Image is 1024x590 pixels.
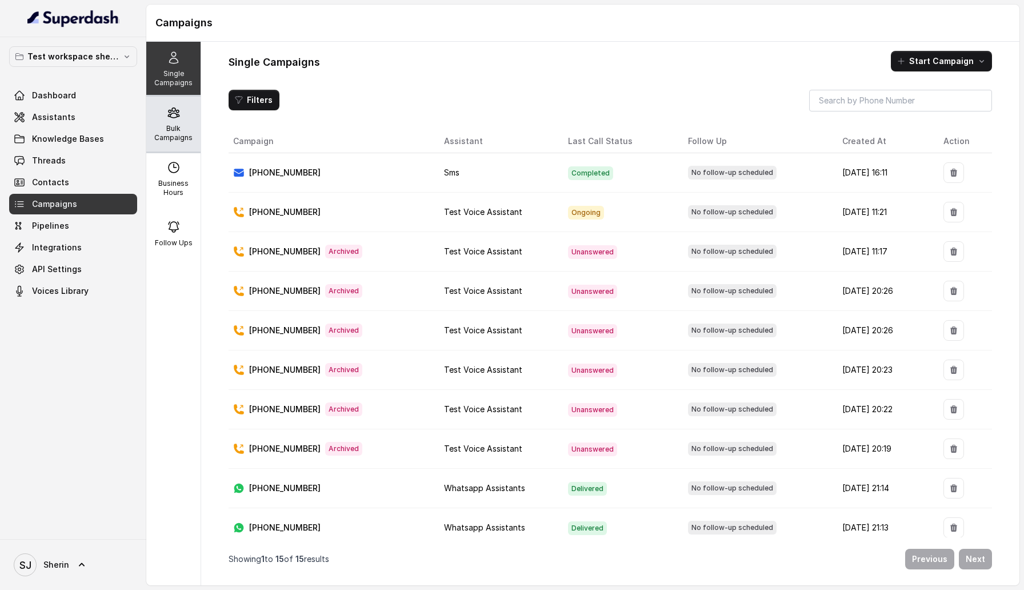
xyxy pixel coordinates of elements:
[151,124,196,142] p: Bulk Campaigns
[688,324,777,337] span: No follow-up scheduled
[32,111,75,123] span: Assistants
[9,216,137,236] a: Pipelines
[444,444,522,453] span: Test Voice Assistant
[32,264,82,275] span: API Settings
[249,325,321,336] p: [PHONE_NUMBER]
[688,166,777,180] span: No follow-up scheduled
[833,508,934,548] td: [DATE] 21:13
[688,284,777,298] span: No follow-up scheduled
[444,246,522,256] span: Test Voice Assistant
[568,206,604,220] span: Ongoing
[43,559,69,571] span: Sherin
[32,90,76,101] span: Dashboard
[568,285,617,298] span: Unanswered
[444,523,525,532] span: Whatsapp Assistants
[249,246,321,257] p: [PHONE_NUMBER]
[229,90,279,110] button: Filters
[229,53,320,71] h1: Single Campaigns
[833,272,934,311] td: [DATE] 20:26
[9,172,137,193] a: Contacts
[833,232,934,272] td: [DATE] 11:17
[229,130,435,153] th: Campaign
[568,482,607,496] span: Delivered
[151,69,196,87] p: Single Campaigns
[9,259,137,280] a: API Settings
[833,130,934,153] th: Created At
[891,51,992,71] button: Start Campaign
[325,284,362,298] span: Archived
[833,429,934,469] td: [DATE] 20:19
[32,133,104,145] span: Knowledge Bases
[325,402,362,416] span: Archived
[444,365,522,374] span: Test Voice Assistant
[155,14,1010,32] h1: Campaigns
[9,549,137,581] a: Sherin
[19,559,31,571] text: SJ
[9,150,137,171] a: Threads
[229,542,992,576] nav: Pagination
[249,167,321,178] p: [PHONE_NUMBER]
[688,402,777,416] span: No follow-up scheduled
[568,364,617,377] span: Unanswered
[249,364,321,376] p: [PHONE_NUMBER]
[444,325,522,335] span: Test Voice Assistant
[688,521,777,535] span: No follow-up scheduled
[9,107,137,127] a: Assistants
[249,522,321,533] p: [PHONE_NUMBER]
[833,153,934,193] td: [DATE] 16:11
[444,168,459,177] span: Sms
[32,285,89,297] span: Voices Library
[833,469,934,508] td: [DATE] 21:14
[249,404,321,415] p: [PHONE_NUMBER]
[809,90,992,111] input: Search by Phone Number
[9,129,137,149] a: Knowledge Bases
[32,155,66,166] span: Threads
[688,245,777,258] span: No follow-up scheduled
[151,179,196,197] p: Business Hours
[833,390,934,429] td: [DATE] 20:22
[249,443,321,455] p: [PHONE_NUMBER]
[9,194,137,214] a: Campaigns
[32,242,82,253] span: Integrations
[32,220,69,232] span: Pipelines
[229,553,329,565] p: Showing to of results
[261,554,265,564] span: 1
[249,285,321,297] p: [PHONE_NUMBER]
[27,50,119,63] p: Test workspace sherin - limits of workspace naming
[444,207,522,217] span: Test Voice Assistant
[688,363,777,377] span: No follow-up scheduled
[833,193,934,232] td: [DATE] 11:21
[27,9,119,27] img: light.svg
[833,311,934,350] td: [DATE] 20:26
[9,237,137,258] a: Integrations
[444,286,522,296] span: Test Voice Assistant
[934,130,992,153] th: Action
[249,483,321,494] p: [PHONE_NUMBER]
[32,177,69,188] span: Contacts
[325,324,362,337] span: Archived
[325,363,362,377] span: Archived
[295,554,304,564] span: 15
[905,549,954,569] button: Previous
[568,245,617,259] span: Unanswered
[568,324,617,338] span: Unanswered
[568,521,607,535] span: Delivered
[155,238,193,248] p: Follow Ups
[688,481,777,495] span: No follow-up scheduled
[32,198,77,210] span: Campaigns
[568,403,617,417] span: Unanswered
[444,404,522,414] span: Test Voice Assistant
[568,166,613,180] span: Completed
[325,442,362,456] span: Archived
[9,281,137,301] a: Voices Library
[688,442,777,456] span: No follow-up scheduled
[568,442,617,456] span: Unanswered
[959,549,992,569] button: Next
[249,206,321,218] p: [PHONE_NUMBER]
[688,205,777,219] span: No follow-up scheduled
[9,46,137,67] button: Test workspace sherin - limits of workspace naming
[679,130,833,153] th: Follow Up
[325,245,362,258] span: Archived
[435,130,559,153] th: Assistant
[833,350,934,390] td: [DATE] 20:23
